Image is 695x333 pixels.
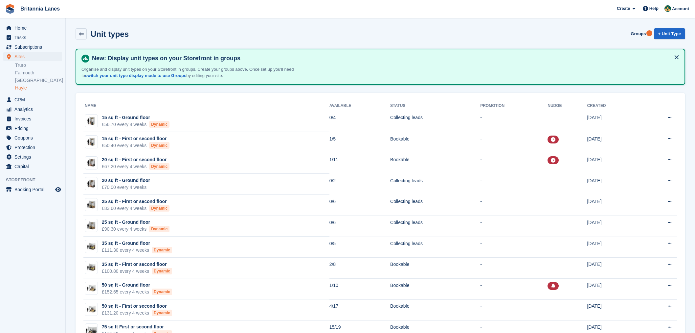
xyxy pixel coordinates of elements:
[480,174,548,195] td: -
[85,116,98,126] img: 15-sqft-unit.jpg
[102,226,169,233] div: £90.30 every 4 weeks
[81,66,311,79] p: Organise and display unit types on your Storefront in groups. Create your groups above. Once set ...
[102,219,169,226] div: 25 sq ft - Ground floor
[14,124,54,133] span: Pricing
[14,143,54,152] span: Protection
[14,152,54,162] span: Settings
[329,278,390,299] td: 1/10
[15,77,62,84] a: [GEOGRAPHIC_DATA]
[390,299,480,320] td: Bookable
[617,5,630,12] span: Create
[329,195,390,216] td: 0/6
[3,52,62,61] a: menu
[3,23,62,33] a: menu
[329,132,390,153] td: 1/5
[3,162,62,171] a: menu
[672,6,689,12] span: Account
[102,198,169,205] div: 25 sq ft - First or second floor
[91,30,129,38] h2: Unit types
[102,121,169,128] div: £56.70 every 4 weeks
[102,205,169,212] div: £83.60 every 4 weeks
[587,153,639,174] td: [DATE]
[480,111,548,132] td: -
[329,153,390,174] td: 1/11
[89,55,679,62] h4: New: Display unit types on your Storefront in groups
[664,5,671,12] img: Nathan Kellow
[480,101,548,111] th: Promotion
[3,33,62,42] a: menu
[14,52,54,61] span: Sites
[85,284,98,293] img: 50-sqft-unit.jpg
[480,195,548,216] td: -
[5,4,15,14] img: stora-icon-8386f47178a22dfd0bd8f6a31ec36ba5ce8667c1dd55bd0f319d3a0aa187defe.svg
[329,216,390,237] td: 0/6
[628,28,648,39] a: Groups
[3,143,62,152] a: menu
[587,278,639,299] td: [DATE]
[390,153,480,174] td: Bookable
[480,237,548,258] td: -
[480,278,548,299] td: -
[329,299,390,320] td: 4/17
[480,299,548,320] td: -
[390,278,480,299] td: Bookable
[587,216,639,237] td: [DATE]
[102,261,172,268] div: 35 sq ft - First or second floor
[646,30,652,36] div: Tooltip anchor
[390,237,480,258] td: Collecting leads
[102,240,172,247] div: 35 sq ft - Ground floor
[480,216,548,237] td: -
[14,105,54,114] span: Analytics
[587,132,639,153] td: [DATE]
[102,142,169,149] div: £50.40 every 4 weeks
[149,121,169,128] div: Dynamic
[649,5,659,12] span: Help
[85,73,186,78] a: switch your unit type display mode to use Groups
[102,310,172,317] div: £131.20 every 4 weeks
[102,163,169,170] div: £67.20 every 4 weeks
[102,135,169,142] div: 15 sq ft - First or second floor
[102,184,150,191] div: £70.00 every 4 weeks
[390,132,480,153] td: Bookable
[6,177,65,183] span: Storefront
[85,137,98,147] img: 15-sqft-unit.jpg
[85,263,98,272] img: 35-sqft-unit.jpg
[3,42,62,52] a: menu
[480,153,548,174] td: -
[3,185,62,194] a: menu
[15,85,62,91] a: Hayle
[85,305,98,314] img: 50-sqft-unit.jpg
[85,158,98,167] img: 20-sqft-unit.jpg
[102,289,172,295] div: £152.65 every 4 weeks
[329,237,390,258] td: 0/5
[329,258,390,279] td: 2/8
[14,133,54,142] span: Coupons
[102,268,172,275] div: £100.80 every 4 weeks
[149,163,169,170] div: Dynamic
[3,124,62,133] a: menu
[152,310,172,316] div: Dynamic
[587,237,639,258] td: [DATE]
[548,101,587,111] th: Nudge
[83,101,329,111] th: Name
[18,3,62,14] a: Britannia Lanes
[102,156,169,163] div: 20 sq ft - First or second floor
[102,247,172,254] div: £111.30 every 4 weeks
[14,185,54,194] span: Booking Portal
[587,195,639,216] td: [DATE]
[3,95,62,104] a: menu
[3,152,62,162] a: menu
[149,226,169,232] div: Dynamic
[587,299,639,320] td: [DATE]
[14,23,54,33] span: Home
[102,114,169,121] div: 15 sq ft - Ground floor
[149,142,169,149] div: Dynamic
[14,114,54,123] span: Invoices
[102,323,172,330] div: 75 sq ft First or second floor
[54,186,62,193] a: Preview store
[390,195,480,216] td: Collecting leads
[14,162,54,171] span: Capital
[3,114,62,123] a: menu
[102,282,172,289] div: 50 sq ft - Ground floor
[85,242,98,251] img: 35-sqft-unit.jpg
